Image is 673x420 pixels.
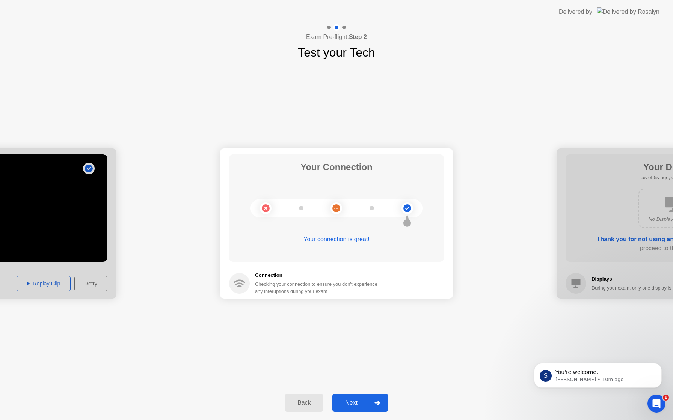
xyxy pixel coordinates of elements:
[349,34,367,40] b: Step 2
[663,394,669,400] span: 1
[523,347,673,400] iframe: Intercom notifications message
[332,394,388,412] button: Next
[255,280,382,295] div: Checking your connection to ensure you don’t experience any interuptions during your exam
[298,43,375,61] h1: Test your Tech
[597,7,659,16] img: Delivered by Rosalyn
[647,394,665,412] iframe: Intercom live chat
[559,7,592,16] div: Delivered by
[300,160,373,174] h1: Your Connection
[287,399,321,406] div: Back
[306,33,367,42] h4: Exam Pre-flight:
[335,399,368,406] div: Next
[255,271,382,279] h5: Connection
[229,235,444,244] div: Your connection is great!
[285,394,323,412] button: Back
